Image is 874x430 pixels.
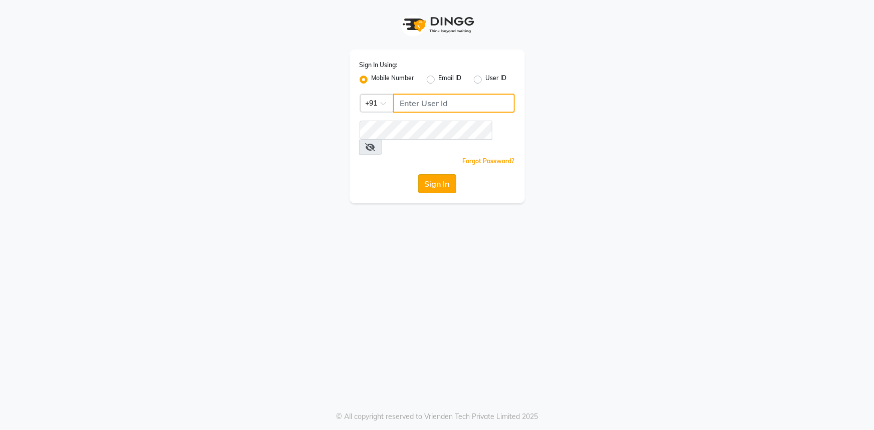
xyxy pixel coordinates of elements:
[372,74,415,86] label: Mobile Number
[463,157,515,165] a: Forgot Password?
[360,121,492,140] input: Username
[360,61,398,70] label: Sign In Using:
[397,10,477,40] img: logo1.svg
[418,174,456,193] button: Sign In
[439,74,462,86] label: Email ID
[393,94,515,113] input: Username
[486,74,507,86] label: User ID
